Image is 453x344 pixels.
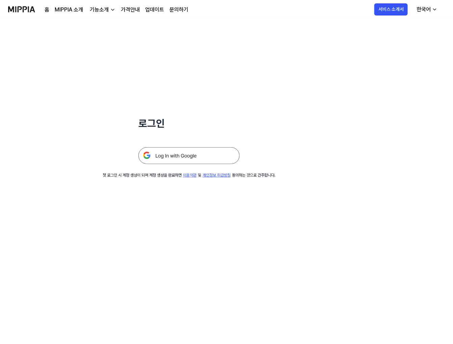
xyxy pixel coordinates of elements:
[121,6,140,14] a: 가격안내
[110,7,115,12] img: down
[411,3,442,16] button: 한국어
[45,6,49,14] a: 홈
[88,6,115,14] button: 기능소개
[169,6,188,14] a: 문의하기
[103,172,275,178] div: 첫 로그인 시 계정 생성이 되며 계정 생성을 완료하면 및 동의하는 것으로 간주합니다.
[374,3,408,15] button: 서비스 소개서
[183,173,196,178] a: 이용약관
[55,6,83,14] a: MIPPIA 소개
[138,147,240,164] img: 구글 로그인 버튼
[203,173,231,178] a: 개인정보 취급방침
[415,5,432,13] div: 한국어
[88,6,110,14] div: 기능소개
[145,6,164,14] a: 업데이트
[138,116,240,131] h1: 로그인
